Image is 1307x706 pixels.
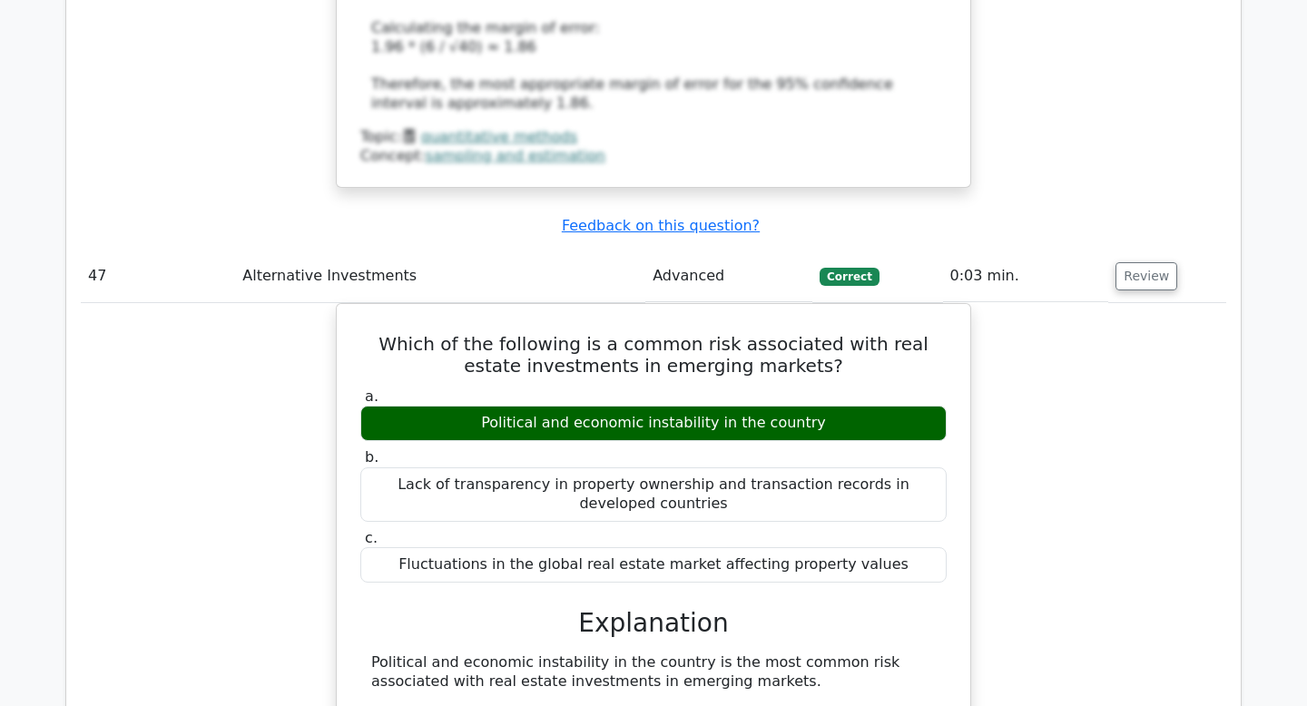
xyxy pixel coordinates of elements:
button: Review [1115,262,1177,290]
td: 47 [81,250,235,302]
div: Political and economic instability in the country [360,406,947,441]
h5: Which of the following is a common risk associated with real estate investments in emerging markets? [359,333,948,377]
td: Alternative Investments [235,250,645,302]
td: Advanced [645,250,812,302]
div: Fluctuations in the global real estate market affecting property values [360,547,947,583]
span: a. [365,387,378,405]
h3: Explanation [371,608,936,639]
a: Feedback on this question? [562,217,760,234]
div: Concept: [360,147,947,166]
span: c. [365,529,378,546]
span: b. [365,448,378,466]
div: Lack of transparency in property ownership and transaction records in developed countries [360,467,947,522]
a: sampling and estimation [426,147,605,164]
td: 0:03 min. [943,250,1109,302]
a: quantitative methods [421,128,577,145]
div: Topic: [360,128,947,147]
span: Correct [820,268,879,286]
